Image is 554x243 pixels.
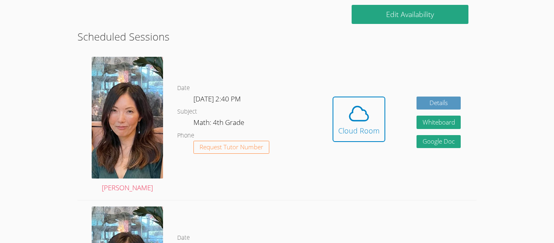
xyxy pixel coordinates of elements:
button: Cloud Room [333,97,385,142]
span: [DATE] 2:40 PM [193,94,241,103]
dt: Subject [177,107,197,117]
img: avatar.png [92,57,163,178]
span: Request Tutor Number [200,144,263,150]
a: Details [417,97,461,110]
dd: Math: 4th Grade [193,117,246,131]
div: Cloud Room [338,125,380,136]
button: Whiteboard [417,116,461,129]
dt: Date [177,83,190,93]
a: Edit Availability [352,5,468,24]
a: Google Doc [417,135,461,148]
button: Request Tutor Number [193,141,269,154]
h2: Scheduled Sessions [77,29,477,44]
a: [PERSON_NAME] [92,57,163,194]
dt: Date [177,233,190,243]
dt: Phone [177,131,194,141]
